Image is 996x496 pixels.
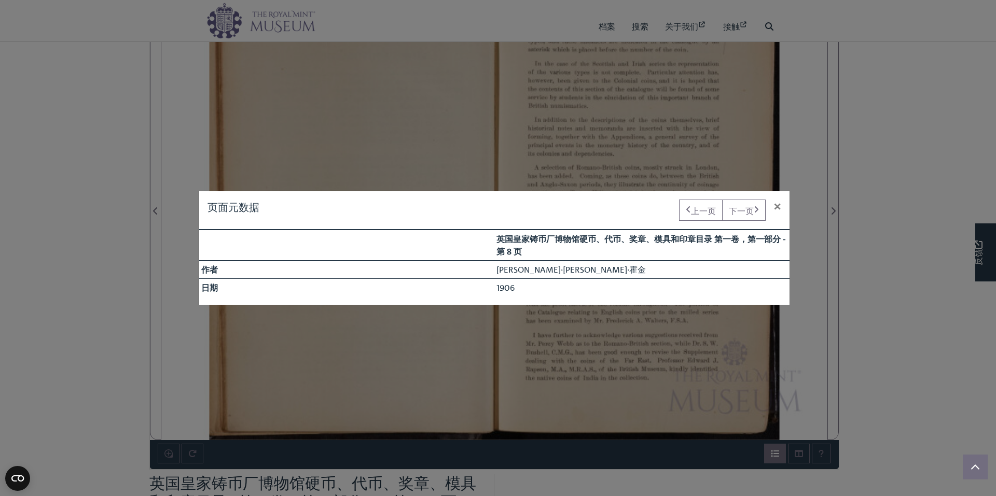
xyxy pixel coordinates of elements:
[691,206,716,216] font: 上一页
[201,264,218,275] font: 作者
[208,201,259,214] font: 页面元数据
[496,282,515,293] font: 1906
[496,234,785,257] font: 英国皇家铸币厂博物馆硬币、代币、奖章、模具和印章目录 第一卷，第一部分 - 第 8 页
[496,264,646,275] font: [PERSON_NAME]·[PERSON_NAME]·霍金
[5,466,30,491] button: 打开 CMP 小部件
[963,455,988,479] button: 滚动到顶部
[774,198,781,214] font: ×
[201,282,218,293] font: 日期
[766,191,790,220] button: 关闭
[679,200,723,221] button: 上一页
[722,200,766,221] button: 下一页
[729,206,754,216] font: 下一页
